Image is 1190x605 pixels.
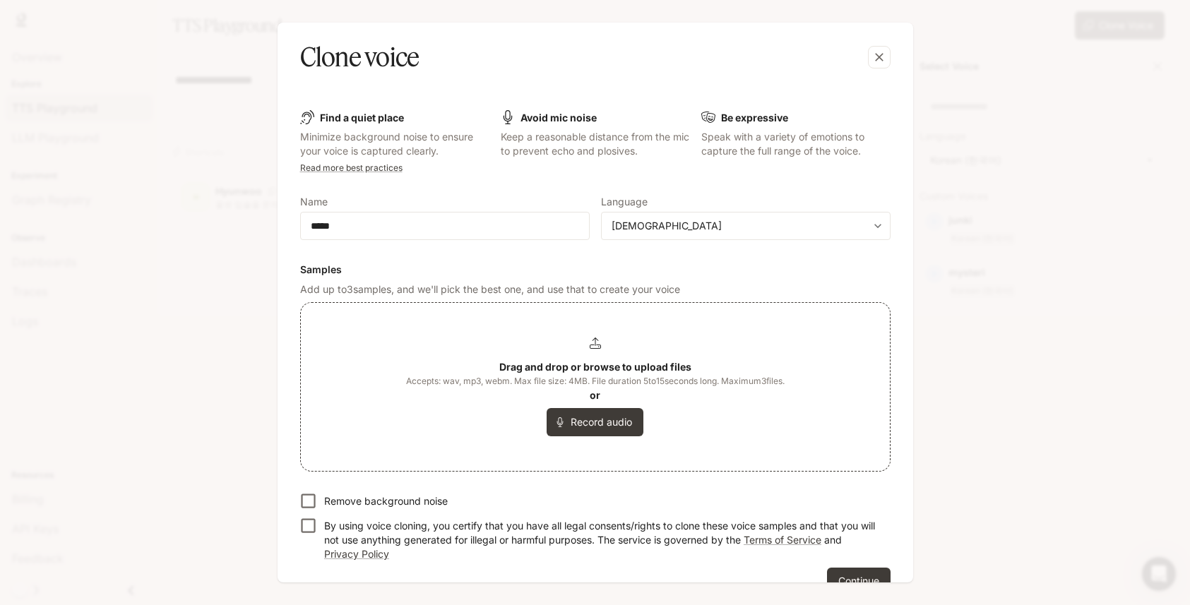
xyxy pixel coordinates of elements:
[701,130,891,158] p: Speak with a variety of emotions to capture the full range of the voice.
[501,130,690,158] p: Keep a reasonable distance from the mic to prevent echo and plosives.
[300,263,891,277] h6: Samples
[520,112,597,124] b: Avoid mic noise
[721,112,788,124] b: Be expressive
[590,389,600,401] b: or
[406,374,785,388] span: Accepts: wav, mp3, webm. Max file size: 4MB. File duration 5 to 15 seconds long. Maximum 3 files.
[324,548,389,560] a: Privacy Policy
[300,197,328,207] p: Name
[300,130,489,158] p: Minimize background noise to ensure your voice is captured clearly.
[499,361,691,373] b: Drag and drop or browse to upload files
[547,408,643,436] button: Record audio
[300,40,420,75] h5: Clone voice
[324,494,448,508] p: Remove background noise
[602,219,890,233] div: [DEMOGRAPHIC_DATA]
[324,519,879,561] p: By using voice cloning, you certify that you have all legal consents/rights to clone these voice ...
[601,197,648,207] p: Language
[827,568,891,596] button: Continue
[320,112,404,124] b: Find a quiet place
[300,162,403,173] a: Read more best practices
[612,219,867,233] div: [DEMOGRAPHIC_DATA]
[300,282,891,296] p: Add up to 3 samples, and we'll pick the best one, and use that to create your voice
[744,534,821,546] a: Terms of Service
